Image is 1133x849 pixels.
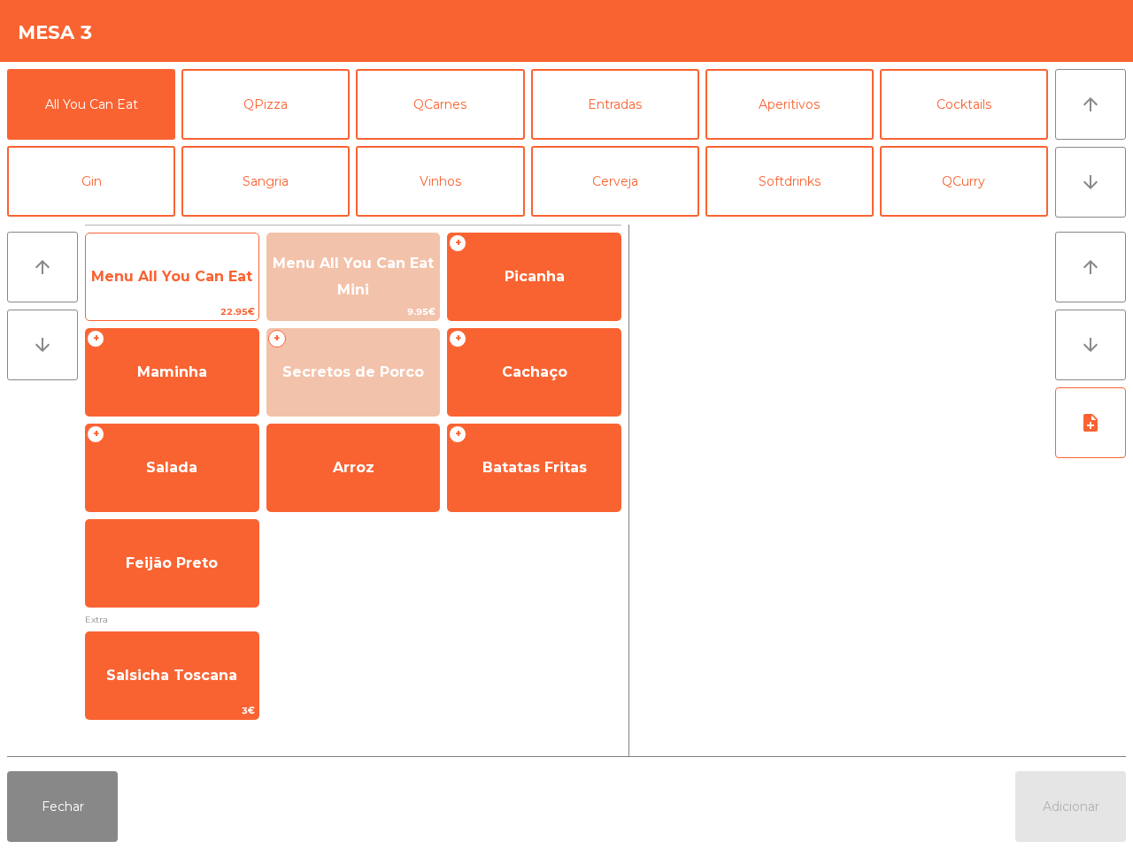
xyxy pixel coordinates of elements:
i: arrow_downward [1080,334,1101,356]
span: Menu All You Can Eat Mini [273,255,434,298]
button: arrow_upward [1055,232,1126,302]
button: Fechar [7,771,118,842]
span: + [449,234,466,252]
button: QCurry [880,146,1048,217]
i: note_add [1080,412,1101,433]
span: Extra [85,611,621,628]
i: arrow_upward [1080,94,1101,115]
h4: Mesa 3 [18,19,93,46]
button: arrow_downward [7,310,78,380]
span: + [268,330,286,348]
i: arrow_downward [32,334,53,356]
button: arrow_downward [1055,147,1126,218]
button: Cerveja [531,146,699,217]
i: arrow_upward [32,256,53,278]
button: arrow_downward [1055,310,1126,380]
button: arrow_upward [7,232,78,302]
button: QCarnes [356,69,524,140]
span: 9.95€ [267,303,440,320]
span: Maminha [137,363,207,380]
span: Cachaço [502,363,567,380]
i: arrow_upward [1080,256,1101,278]
button: Vinhos [356,146,524,217]
span: Menu All You Can Eat [91,268,252,285]
span: Salsicha Toscana [106,667,237,684]
button: QPizza [181,69,350,140]
button: Entradas [531,69,699,140]
span: 3€ [86,702,258,719]
span: + [87,330,104,348]
span: + [87,425,104,443]
i: arrow_downward [1080,172,1101,193]
button: Softdrinks [705,146,874,217]
button: Cocktails [880,69,1048,140]
button: Sangria [181,146,350,217]
span: Feijão Preto [126,555,218,571]
button: Gin [7,146,175,217]
button: note_add [1055,387,1126,458]
span: Salada [146,459,197,476]
span: Picanha [505,268,565,285]
span: + [449,330,466,348]
span: Secretos de Porco [282,363,424,380]
span: + [449,425,466,443]
span: Arroz [333,459,374,476]
span: 22.95€ [86,303,258,320]
span: Batatas Fritas [482,459,587,476]
button: All You Can Eat [7,69,175,140]
button: arrow_upward [1055,69,1126,140]
button: Aperitivos [705,69,874,140]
